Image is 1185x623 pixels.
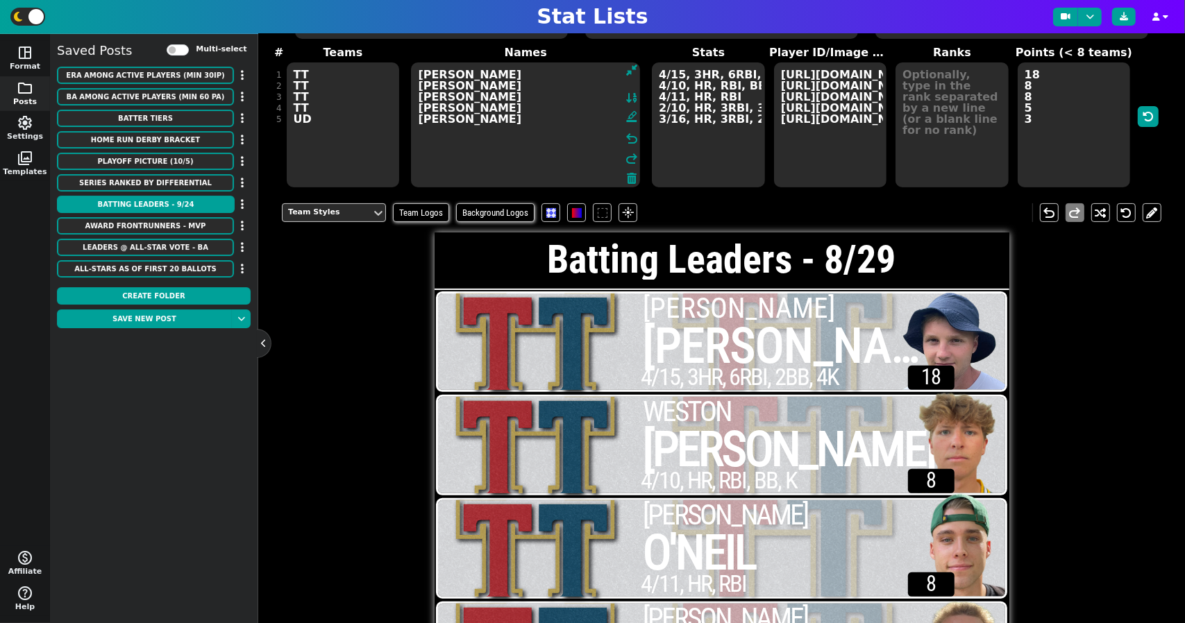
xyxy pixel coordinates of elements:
textarea: TT TT TT TT UD [287,62,400,187]
button: All-Stars as of first 20 Ballots [57,260,234,278]
button: Home Run Derby Bracket [57,131,234,148]
span: 4/15, 3HR, 6RBI, 2BB, 4K [641,359,838,395]
textarea: [PERSON_NAME] [PERSON_NAME] [PERSON_NAME] [PERSON_NAME] [PERSON_NAME] [411,62,640,187]
button: redo [1066,203,1084,222]
span: O'Neil [644,524,755,581]
button: ERA among active players (min 30IP) [57,67,234,84]
div: 8 [908,469,954,493]
label: Stats [648,44,770,61]
div: Team Styles [288,207,366,219]
span: [PERSON_NAME] [644,318,964,374]
span: Weston [644,396,941,427]
label: Ranks [891,44,1014,61]
span: 4/11, HR, RBI [641,566,746,602]
span: redo [623,151,640,167]
span: 4/10, HR, RBI, BB, K [641,463,797,499]
h5: Saved Posts [57,43,132,58]
button: Ba among active players (min 60 PA) [57,88,234,105]
button: Save new post [57,309,232,328]
h1: Stat Lists [537,4,648,29]
div: 2 [276,80,282,92]
button: Award Frontrunners - MVP [57,217,234,234]
button: Leaders @ All-Star Vote - BA [57,239,234,256]
button: Batting Leaders - 9/24 [57,196,235,213]
label: Names [404,44,648,61]
textarea: 18 8 8 5 3 [1018,62,1131,187]
label: Multi-select [196,44,246,56]
button: Create Folder [57,287,251,305]
span: Background Logos [456,203,535,222]
button: Batter Tiers [57,110,234,127]
label: Player ID/Image URL [769,44,891,61]
span: folder [17,80,33,96]
h1: Batting Leaders - 8/29 [435,241,1009,280]
div: 8 [908,572,954,597]
span: undo [623,130,640,147]
span: Team Logos [393,203,449,222]
button: Series Ranked by Differential [57,174,234,191]
span: monetization_on [17,549,33,566]
span: photo_library [17,150,33,167]
div: 1 [276,69,282,80]
span: help [17,585,33,601]
div: 3 [276,92,282,103]
span: space_dashboard [17,44,33,61]
span: format_ink_highlighter [625,110,638,127]
label: Points (< 8 teams) [1013,44,1135,61]
textarea: [URL][DOMAIN_NAME][DOMAIN_NAME] [URL][DOMAIN_NAME][DOMAIN_NAME] [URL][DOMAIN_NAME][DOMAIN_NAME] [... [774,62,887,187]
span: [PERSON_NAME] [644,293,924,324]
span: undo [1041,205,1057,221]
div: 4 [276,103,282,114]
button: Playoff Picture (10/5) [57,153,234,170]
div: 18 [908,366,954,390]
span: [PERSON_NAME] [644,421,936,477]
span: redo [1066,205,1083,221]
span: [PERSON_NAME] [644,500,942,531]
div: 5 [276,114,282,125]
textarea: 4/15, 3HR, 6RBI, 2BB, 4K 4/10, HR, RBI, BB, K 4/11, HR, RBI 2/10, HR, 3RBI, 3K 3/16, HR, 3RBI, 2B... [652,62,765,187]
label: Teams [282,44,404,61]
button: undo [1040,203,1059,222]
label: # [274,44,283,61]
span: settings [17,114,33,131]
